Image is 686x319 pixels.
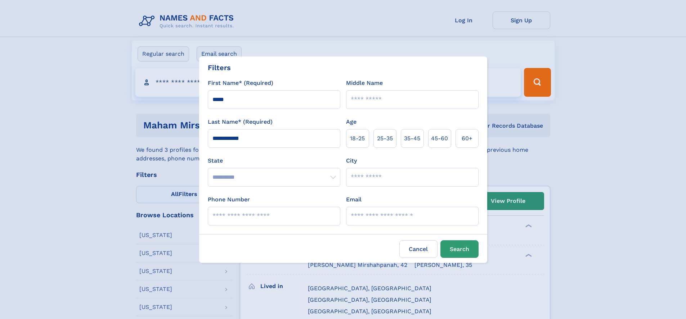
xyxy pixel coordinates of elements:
[399,240,438,258] label: Cancel
[208,62,231,73] div: Filters
[350,134,365,143] span: 18‑25
[346,156,357,165] label: City
[377,134,393,143] span: 25‑35
[404,134,420,143] span: 35‑45
[346,118,357,126] label: Age
[208,118,273,126] label: Last Name* (Required)
[462,134,472,143] span: 60+
[440,240,479,258] button: Search
[208,156,340,165] label: State
[431,134,448,143] span: 45‑60
[208,195,250,204] label: Phone Number
[346,79,383,87] label: Middle Name
[346,195,362,204] label: Email
[208,79,273,87] label: First Name* (Required)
